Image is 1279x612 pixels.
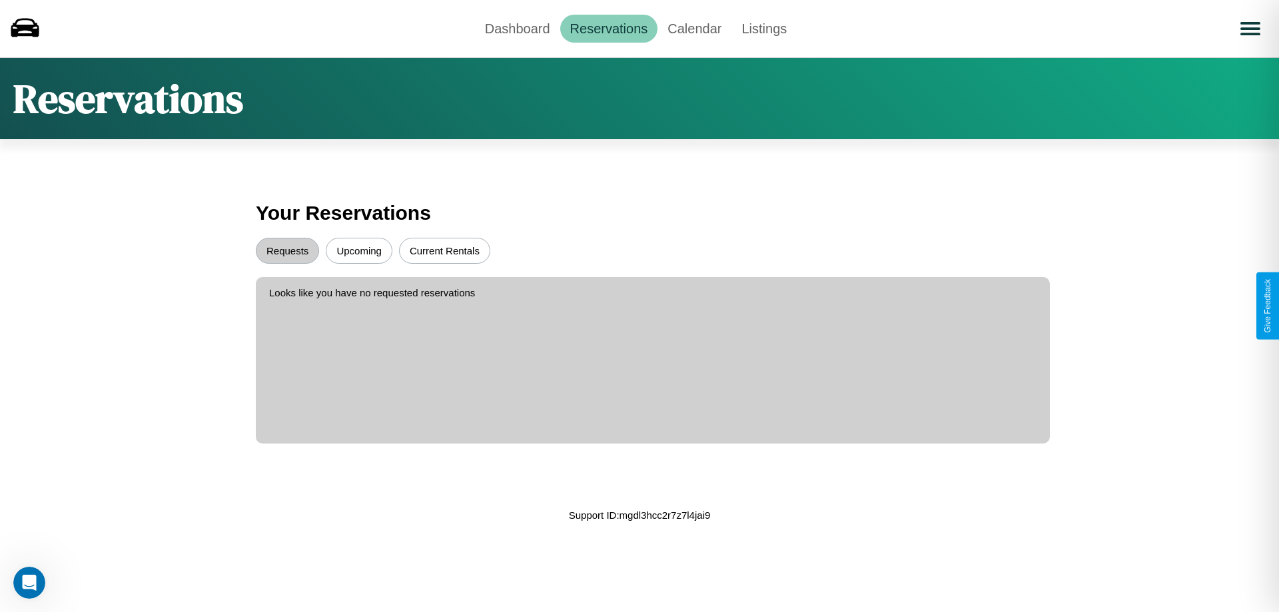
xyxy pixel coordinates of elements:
[657,15,731,43] a: Calendar
[326,238,392,264] button: Upcoming
[1232,10,1269,47] button: Open menu
[560,15,658,43] a: Reservations
[731,15,797,43] a: Listings
[569,506,711,524] p: Support ID: mgdl3hcc2r7z7l4jai9
[13,567,45,599] iframe: Intercom live chat
[1263,279,1272,333] div: Give Feedback
[399,238,490,264] button: Current Rentals
[13,71,243,126] h1: Reservations
[256,238,319,264] button: Requests
[475,15,560,43] a: Dashboard
[256,195,1023,231] h3: Your Reservations
[269,284,1037,302] p: Looks like you have no requested reservations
